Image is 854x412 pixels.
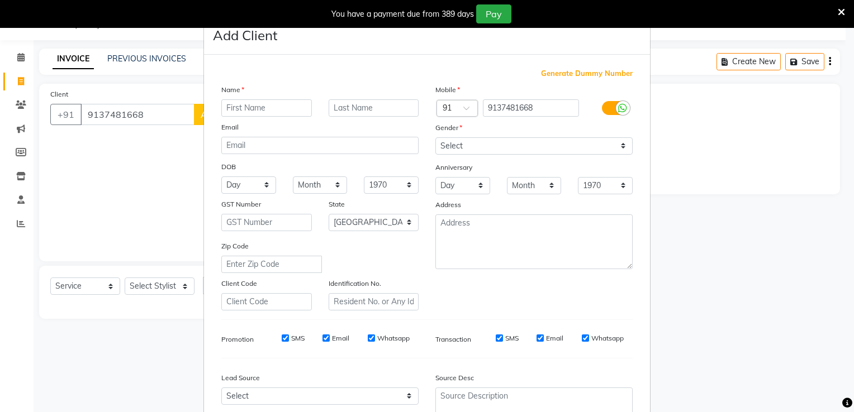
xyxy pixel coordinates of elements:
[435,373,474,383] label: Source Desc
[505,333,519,343] label: SMS
[377,333,410,343] label: Whatsapp
[435,123,462,133] label: Gender
[483,99,580,117] input: Mobile
[221,334,254,344] label: Promotion
[221,162,236,172] label: DOB
[329,199,345,209] label: State
[221,199,261,209] label: GST Number
[476,4,511,23] button: Pay
[221,214,312,231] input: GST Number
[221,373,260,383] label: Lead Source
[546,333,563,343] label: Email
[435,200,461,210] label: Address
[221,241,249,251] label: Zip Code
[221,85,244,95] label: Name
[541,68,633,79] span: Generate Dummy Number
[221,293,312,310] input: Client Code
[221,279,257,289] label: Client Code
[435,334,471,344] label: Transaction
[213,25,277,45] h4: Add Client
[332,333,349,343] label: Email
[331,8,474,20] div: You have a payment due from 389 days
[221,137,419,154] input: Email
[329,99,419,117] input: Last Name
[435,162,472,173] label: Anniversary
[291,333,305,343] label: SMS
[591,333,624,343] label: Whatsapp
[435,85,460,95] label: Mobile
[221,99,312,117] input: First Name
[221,256,322,273] input: Enter Zip Code
[329,293,419,310] input: Resident No. or Any Id
[329,279,381,289] label: Identification No.
[221,122,239,132] label: Email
